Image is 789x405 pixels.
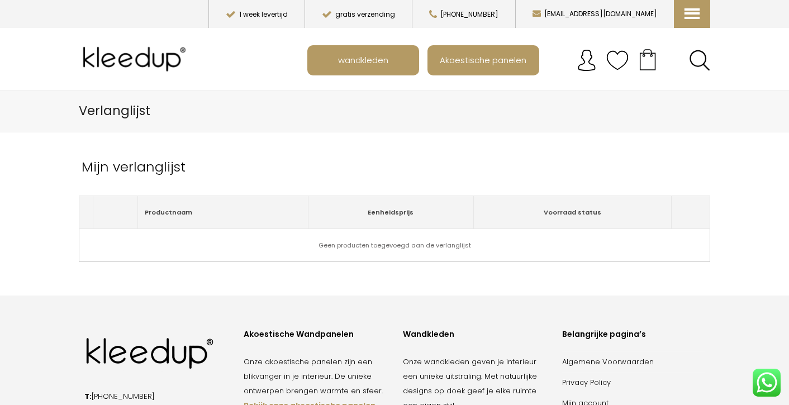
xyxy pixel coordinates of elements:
a: Your cart [629,45,667,73]
span: Verlanglijst [79,102,150,120]
strong: T: [84,391,92,402]
span: wandkleden [332,49,394,70]
a: Algemene Voorwaarden [562,356,654,367]
img: Kleedup [79,37,194,82]
div: Belangrijke pagina’s [562,329,705,340]
span: Productnaam [145,208,192,217]
h2: Mijn verlanglijst [79,155,188,179]
a: Privacy Policy [562,377,611,388]
div: Wandkleden [403,329,545,340]
a: Akoestische panelen [429,46,538,74]
a: wandkleden [308,46,418,74]
a: Search [689,50,710,71]
div: Akoestische Wandpanelen [244,329,386,340]
img: verlanglijstje.svg [606,49,629,72]
td: Geen producten toegevoegd aan de verlanglijst [79,229,710,262]
span: Eenheidsprijs [368,208,413,217]
nav: Main menu [307,45,719,75]
img: account.svg [576,49,598,72]
span: Akoestische panelen [434,49,533,70]
span: Voorraad status [544,208,601,217]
